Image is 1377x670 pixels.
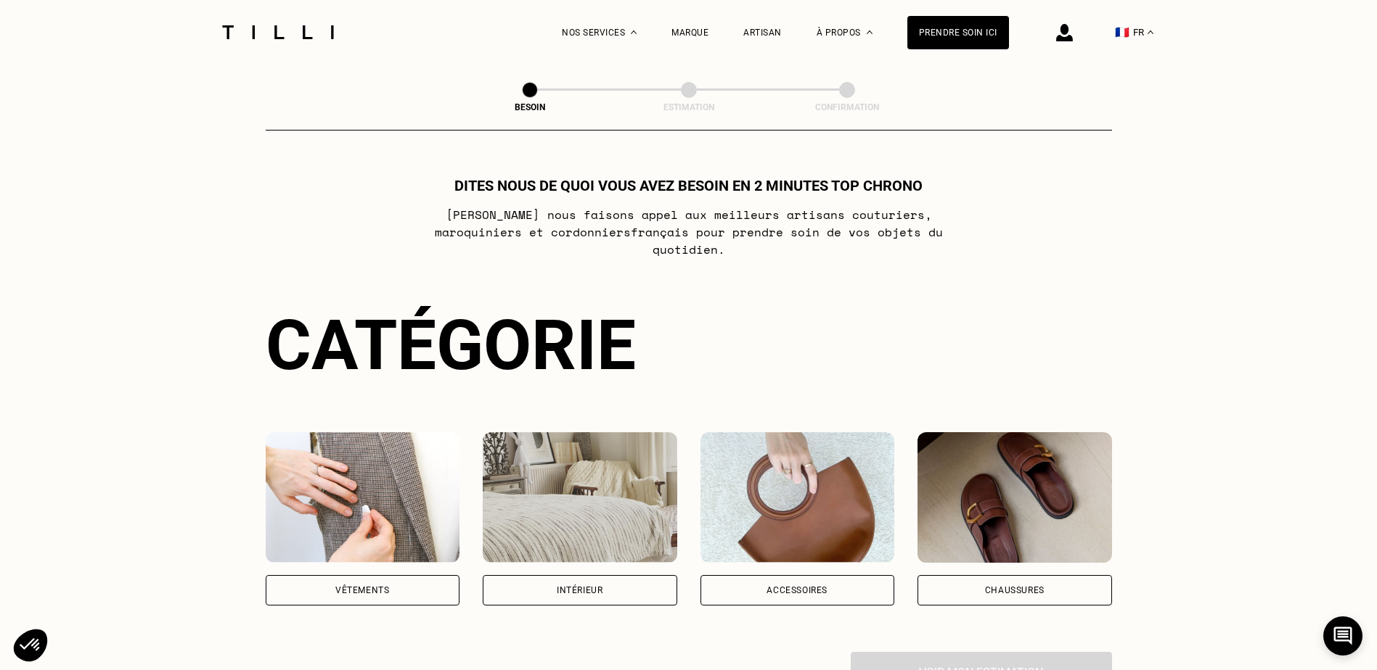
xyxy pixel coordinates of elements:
[985,586,1045,595] div: Chaussures
[335,586,389,595] div: Vêtements
[401,206,976,258] p: [PERSON_NAME] nous faisons appel aux meilleurs artisans couturiers , maroquiniers et cordonniers ...
[1148,30,1153,34] img: menu déroulant
[1115,25,1129,39] span: 🇫🇷
[266,432,460,563] img: Vêtements
[907,16,1009,49] a: Prendre soin ici
[483,432,677,563] img: Intérieur
[775,102,920,112] div: Confirmation
[671,28,708,38] a: Marque
[918,432,1112,563] img: Chaussures
[743,28,782,38] a: Artisan
[616,102,761,112] div: Estimation
[867,30,873,34] img: Menu déroulant à propos
[557,586,602,595] div: Intérieur
[457,102,602,112] div: Besoin
[454,177,923,194] h1: Dites nous de quoi vous avez besoin en 2 minutes top chrono
[217,25,339,39] img: Logo du service de couturière Tilli
[1056,24,1073,41] img: icône connexion
[700,432,895,563] img: Accessoires
[266,305,1112,386] div: Catégorie
[767,586,828,595] div: Accessoires
[631,30,637,34] img: Menu déroulant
